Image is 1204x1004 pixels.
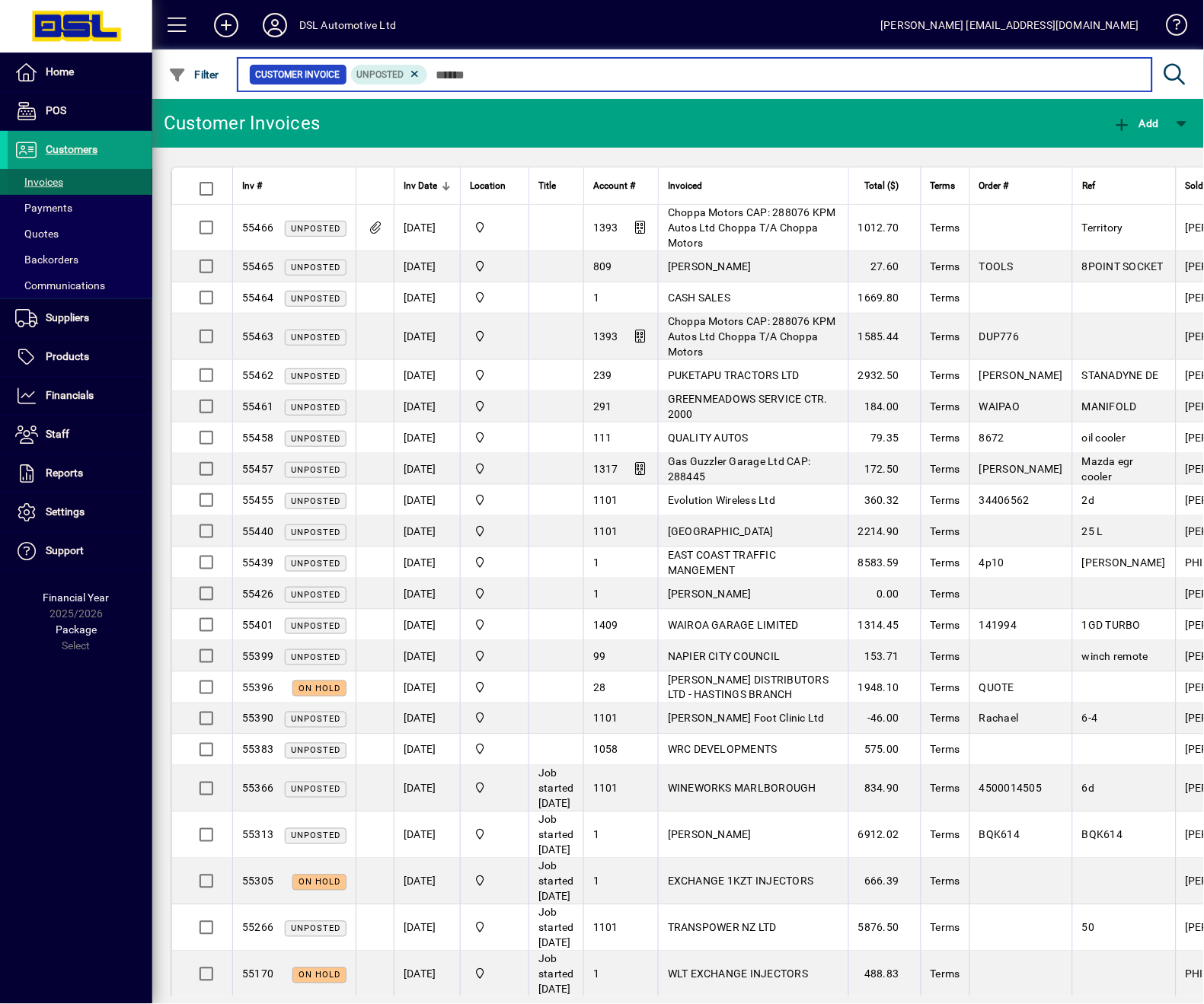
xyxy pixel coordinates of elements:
[470,177,506,194] span: Location
[1082,369,1159,381] span: STANADYNE DE
[404,177,451,194] div: Inv Date
[668,315,836,358] span: Choppa Motors CAP: 288076 KPM Autos Ltd Choppa T/A Choppa Motors
[593,968,599,980] span: 1
[668,829,752,841] span: [PERSON_NAME]
[404,177,437,194] span: Inv Date
[394,485,460,516] td: [DATE]
[470,585,519,602] span: Central
[931,681,960,693] span: Terms
[46,311,89,324] span: Suppliers
[164,61,223,88] button: Filter
[242,744,273,756] span: 55383
[1082,260,1164,273] span: 8POINT SOCKET
[593,260,612,273] span: 809
[470,492,519,508] span: Central
[848,766,921,812] td: 834.90
[291,403,340,413] span: Unposted
[242,712,273,725] span: 55390
[668,393,828,420] span: GREENMEADOWS SERVICE CTR. 2000
[848,205,921,251] td: 1012.70
[593,222,618,234] span: 1393
[1082,619,1141,631] span: 1GD TURBO
[470,741,519,758] span: Central
[470,679,519,696] span: Central
[593,782,618,795] span: 1101
[470,966,519,983] span: Central
[8,299,152,337] a: Suppliers
[668,292,731,304] span: CASH SALES
[394,516,460,547] td: [DATE]
[470,554,519,571] span: Central
[848,703,921,735] td: -46.00
[164,111,320,135] div: Customer Invoices
[979,432,1004,444] span: 8672
[593,463,618,475] span: 1317
[668,712,825,725] span: [PERSON_NAME] Foot Clinic Ltd
[394,454,460,485] td: [DATE]
[46,505,85,518] span: Settings
[593,588,599,600] span: 1
[8,416,152,454] a: Staff
[979,369,1063,381] span: [PERSON_NAME]
[979,712,1019,725] span: Rachael
[394,578,460,610] td: [DATE]
[291,559,340,569] span: Unposted
[394,282,460,314] td: [DATE]
[291,652,340,662] span: Unposted
[291,924,340,934] span: Unposted
[931,922,960,934] span: Terms
[538,860,574,903] span: Job started [DATE]
[394,905,460,951] td: [DATE]
[593,330,618,343] span: 1393
[8,247,152,273] a: Backorders
[593,177,649,194] div: Account #
[593,712,618,725] span: 1101
[242,829,273,841] span: 55313
[470,429,519,446] span: Central
[242,525,273,537] span: 55440
[848,485,921,516] td: 360.32
[1110,110,1163,137] button: Add
[848,905,921,951] td: 5876.50
[1082,712,1098,725] span: 6-4
[8,169,152,195] a: Invoices
[593,369,612,381] span: 239
[242,222,273,234] span: 55466
[242,782,273,795] span: 55366
[668,432,749,444] span: QUALITY AUTOS
[593,829,599,841] span: 1
[931,588,960,600] span: Terms
[848,951,921,998] td: 488.83
[931,177,956,194] span: Terms
[15,202,72,214] span: Payments
[291,333,340,343] span: Unposted
[8,273,152,298] a: Communications
[593,681,606,693] span: 28
[931,463,960,475] span: Terms
[291,371,340,381] span: Unposted
[168,69,219,81] span: Filter
[394,951,460,998] td: [DATE]
[1082,525,1103,537] span: 25 L
[931,875,960,888] span: Terms
[979,619,1017,631] span: 141994
[668,455,811,483] span: Gas Guzzler Garage Ltd CAP: 288445
[291,831,340,841] span: Unposted
[979,829,1020,841] span: BQK614
[1082,400,1137,413] span: MANIFOLD
[538,177,556,194] span: Title
[931,525,960,537] span: Terms
[242,681,273,693] span: 55396
[242,432,273,444] span: 55458
[1082,922,1095,934] span: 50
[848,360,921,391] td: 2932.50
[242,177,347,194] div: Inv #
[538,907,574,949] span: Job started [DATE]
[357,69,404,80] span: Unposted
[668,525,774,537] span: [GEOGRAPHIC_DATA]
[668,369,800,381] span: PUKETAPU TRACTORS LTD
[46,428,69,440] span: Staff
[593,494,618,506] span: 1101
[242,588,273,600] span: 55426
[394,735,460,766] td: [DATE]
